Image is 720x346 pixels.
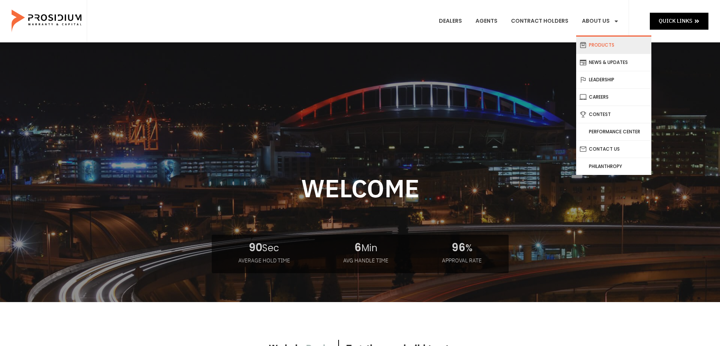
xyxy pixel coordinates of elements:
[576,89,651,106] a: Careers
[470,7,503,35] a: Agents
[576,37,651,54] a: Products
[650,13,708,29] a: Quick Links
[433,7,468,35] a: Dealers
[576,7,625,35] a: About Us
[505,7,574,35] a: Contract Holders
[576,106,651,123] a: Contest
[659,16,692,26] span: Quick Links
[576,35,651,175] ul: About Us
[576,71,651,88] a: Leadership
[433,7,625,35] nav: Menu
[576,54,651,71] a: News & Updates
[576,158,651,175] a: Philanthropy
[576,141,651,158] a: Contact Us
[576,123,651,140] a: Performance Center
